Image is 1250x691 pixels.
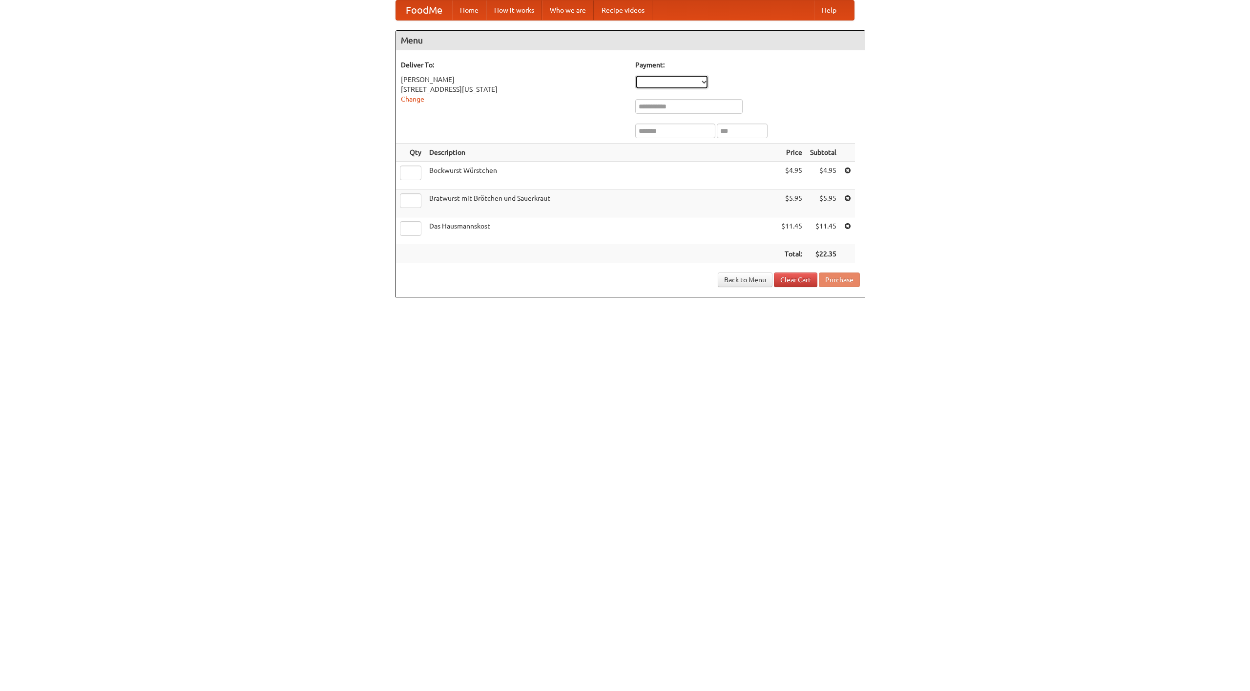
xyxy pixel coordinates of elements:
[777,189,806,217] td: $5.95
[396,0,452,20] a: FoodMe
[486,0,542,20] a: How it works
[635,60,860,70] h5: Payment:
[396,144,425,162] th: Qty
[425,162,777,189] td: Bockwurst Würstchen
[819,272,860,287] button: Purchase
[806,217,840,245] td: $11.45
[777,144,806,162] th: Price
[806,162,840,189] td: $4.95
[806,144,840,162] th: Subtotal
[806,189,840,217] td: $5.95
[806,245,840,263] th: $22.35
[401,75,625,84] div: [PERSON_NAME]
[401,84,625,94] div: [STREET_ADDRESS][US_STATE]
[401,60,625,70] h5: Deliver To:
[425,144,777,162] th: Description
[401,95,424,103] a: Change
[425,189,777,217] td: Bratwurst mit Brötchen und Sauerkraut
[777,162,806,189] td: $4.95
[425,217,777,245] td: Das Hausmannskost
[774,272,817,287] a: Clear Cart
[814,0,844,20] a: Help
[718,272,772,287] a: Back to Menu
[777,217,806,245] td: $11.45
[594,0,652,20] a: Recipe videos
[542,0,594,20] a: Who we are
[452,0,486,20] a: Home
[777,245,806,263] th: Total:
[396,31,865,50] h4: Menu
